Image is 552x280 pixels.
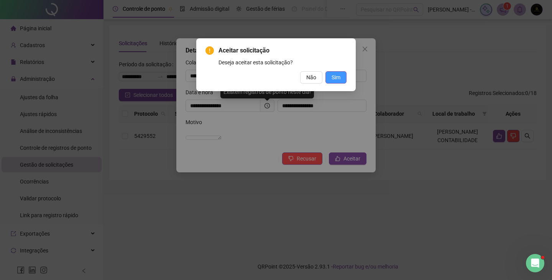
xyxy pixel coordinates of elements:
[332,73,340,82] span: Sim
[306,73,316,82] span: Não
[325,71,347,84] button: Sim
[205,46,214,55] span: exclamation-circle
[219,46,347,55] span: Aceitar solicitação
[526,254,544,272] iframe: Intercom live chat
[300,71,322,84] button: Não
[219,58,347,67] div: Deseja aceitar esta solicitação?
